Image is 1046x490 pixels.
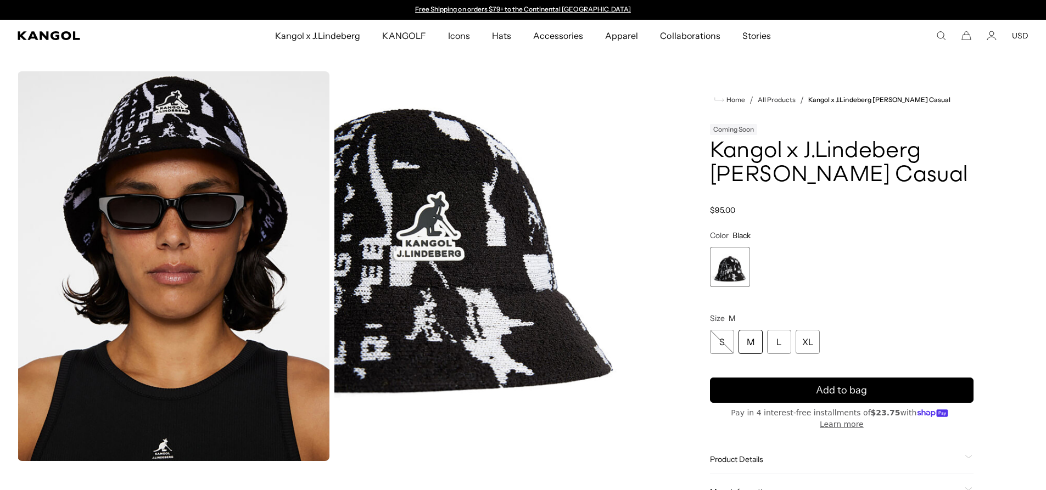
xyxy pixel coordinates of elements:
[731,20,782,52] a: Stories
[808,96,950,104] a: Kangol x J.Lindeberg [PERSON_NAME] Casual
[732,230,751,240] span: Black
[410,5,636,14] div: 1 of 2
[710,124,757,135] div: Coming Soon
[1012,31,1028,41] button: USD
[745,93,753,106] li: /
[758,96,796,104] a: All Products
[410,5,636,14] slideshow-component: Announcement bar
[410,5,636,14] div: Announcement
[710,313,725,323] span: Size
[936,31,946,41] summary: Search here
[448,20,470,52] span: Icons
[660,20,720,52] span: Collaborations
[767,330,791,354] div: L
[605,20,638,52] span: Apparel
[481,20,522,52] a: Hats
[710,93,974,106] nav: breadcrumbs
[816,383,867,398] span: Add to bag
[334,71,646,461] img: color-black
[710,205,735,215] span: $95.00
[264,20,372,52] a: Kangol x J.Lindeberg
[729,313,736,323] span: M
[710,330,734,354] div: S
[724,96,745,104] span: Home
[714,95,745,105] a: Home
[710,454,960,464] span: Product Details
[796,330,820,354] div: XL
[796,93,804,106] li: /
[710,139,974,188] h1: Kangol x J.Lindeberg [PERSON_NAME] Casual
[437,20,481,52] a: Icons
[710,230,729,240] span: Color
[533,20,583,52] span: Accessories
[961,31,971,41] button: Cart
[522,20,594,52] a: Accessories
[710,247,750,287] div: 1 of 1
[710,247,750,287] label: Black
[649,20,731,52] a: Collaborations
[594,20,649,52] a: Apparel
[275,20,361,52] span: Kangol x J.Lindeberg
[18,31,182,40] a: Kangol
[415,5,631,13] a: Free Shipping on orders $79+ to the Continental [GEOGRAPHIC_DATA]
[371,20,437,52] a: KANGOLF
[18,71,329,461] img: color-black
[710,378,974,403] button: Add to bag
[987,31,997,41] a: Account
[492,20,511,52] span: Hats
[382,20,426,52] span: KANGOLF
[742,20,771,52] span: Stories
[739,330,763,354] div: M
